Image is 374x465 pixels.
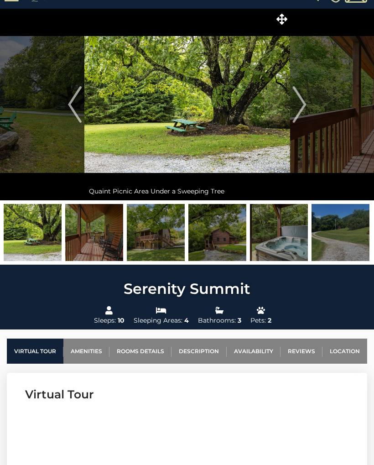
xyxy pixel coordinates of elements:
a: Virtual Tour [7,339,63,364]
img: 167191077 [250,204,308,261]
img: 167194814 [312,204,369,261]
img: 167191074 [65,204,123,261]
a: Amenities [63,339,109,364]
a: Availability [227,339,280,364]
button: Next [290,9,309,200]
a: Description [171,339,226,364]
h3: Virtual Tour [25,387,349,402]
img: 167191078 [127,204,185,261]
img: arrow [68,86,82,123]
a: Reviews [280,339,322,364]
a: Location [322,339,367,364]
div: Quaint Picnic Area Under a Sweeping Tree [84,182,290,200]
img: 167191052 [188,204,246,261]
img: 167191084 [4,204,62,261]
img: arrow [292,86,306,123]
button: Previous [66,9,84,200]
a: Rooms Details [109,339,171,364]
